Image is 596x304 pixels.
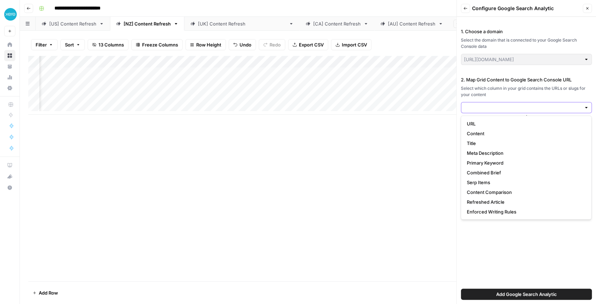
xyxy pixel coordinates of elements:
span: Primary Keyword [466,159,583,166]
button: Sort [60,39,85,50]
span: Content [466,130,583,137]
button: Help + Support [4,182,15,193]
button: Filter [31,39,58,50]
div: [US] Content Refresh [49,20,96,27]
div: Select the domain that is connected to your Google Search Console data [461,37,592,50]
span: Sort [65,41,74,48]
img: XeroOps Logo [4,8,17,21]
button: Undo [229,39,256,50]
a: [AU] Content Refresh [374,17,449,31]
span: Export CSV [299,41,324,48]
button: 13 Columns [88,39,128,50]
span: Import CSV [342,41,367,48]
a: Home [4,39,15,50]
a: Browse [4,50,15,61]
span: Undo [240,41,251,48]
label: 2. Map Grid Content to Google Search Console URL [461,76,592,83]
a: [[GEOGRAPHIC_DATA]] Content Refresh [184,17,300,31]
span: Row Height [196,41,221,48]
a: Settings [4,82,15,94]
button: Freeze Columns [131,39,183,50]
div: [NZ] Content Refresh [124,20,171,27]
span: Content Comparison [466,189,583,196]
span: Filter [36,41,47,48]
a: AirOps Academy [4,160,15,171]
button: Export CSV [288,39,328,50]
label: 1. Choose a domain [461,28,592,35]
a: [US] Content Refresh [36,17,110,31]
span: Combined Brief [466,169,583,176]
input: https://www.xero.com/ [464,56,581,63]
a: Your Data [4,61,15,72]
button: Add Google Search Analytic [461,289,592,300]
button: Import CSV [331,39,371,50]
button: Workspace: XeroOps [4,6,15,23]
button: Row Height [185,39,226,50]
a: [NZ] Content Refresh [110,17,184,31]
a: Usage [4,72,15,83]
button: Add Row [28,287,62,298]
span: Title [466,140,583,147]
div: What's new? [5,171,15,182]
div: [AU] Content Refresh [388,20,435,27]
span: URL [466,120,583,127]
span: Serp Items [466,179,583,186]
span: Freeze Columns [142,41,178,48]
a: [CA] Content Refresh [300,17,374,31]
span: Redo [270,41,281,48]
span: Enforced Writing Rules [466,208,583,215]
span: Add Row [39,289,58,296]
div: [CA] Content Refresh [313,20,361,27]
div: Select which column in your grid contains the URLs or slugs for your content [461,85,592,98]
div: [[GEOGRAPHIC_DATA]] Content Refresh [198,20,286,27]
button: Redo [259,39,285,50]
button: What's new? [4,171,15,182]
span: Add Google Search Analytic [496,291,557,298]
span: 13 Columns [98,41,124,48]
span: Refreshed Article [466,198,583,205]
span: Meta Description [466,150,583,157]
